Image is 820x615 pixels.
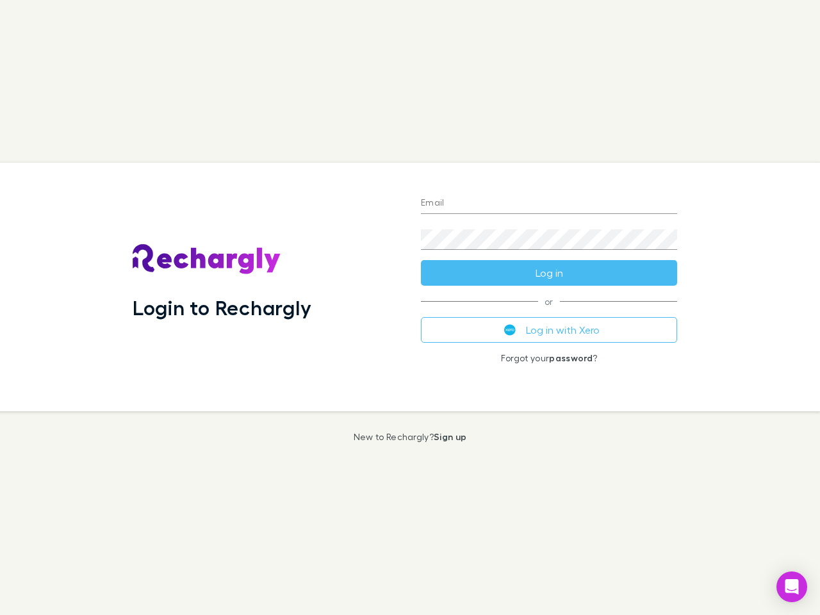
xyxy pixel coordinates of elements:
img: Rechargly's Logo [133,244,281,275]
p: New to Rechargly? [354,432,467,442]
button: Log in with Xero [421,317,677,343]
img: Xero's logo [504,324,516,336]
div: Open Intercom Messenger [776,571,807,602]
a: Sign up [434,431,466,442]
span: or [421,301,677,302]
h1: Login to Rechargly [133,295,311,320]
a: password [549,352,593,363]
button: Log in [421,260,677,286]
p: Forgot your ? [421,353,677,363]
